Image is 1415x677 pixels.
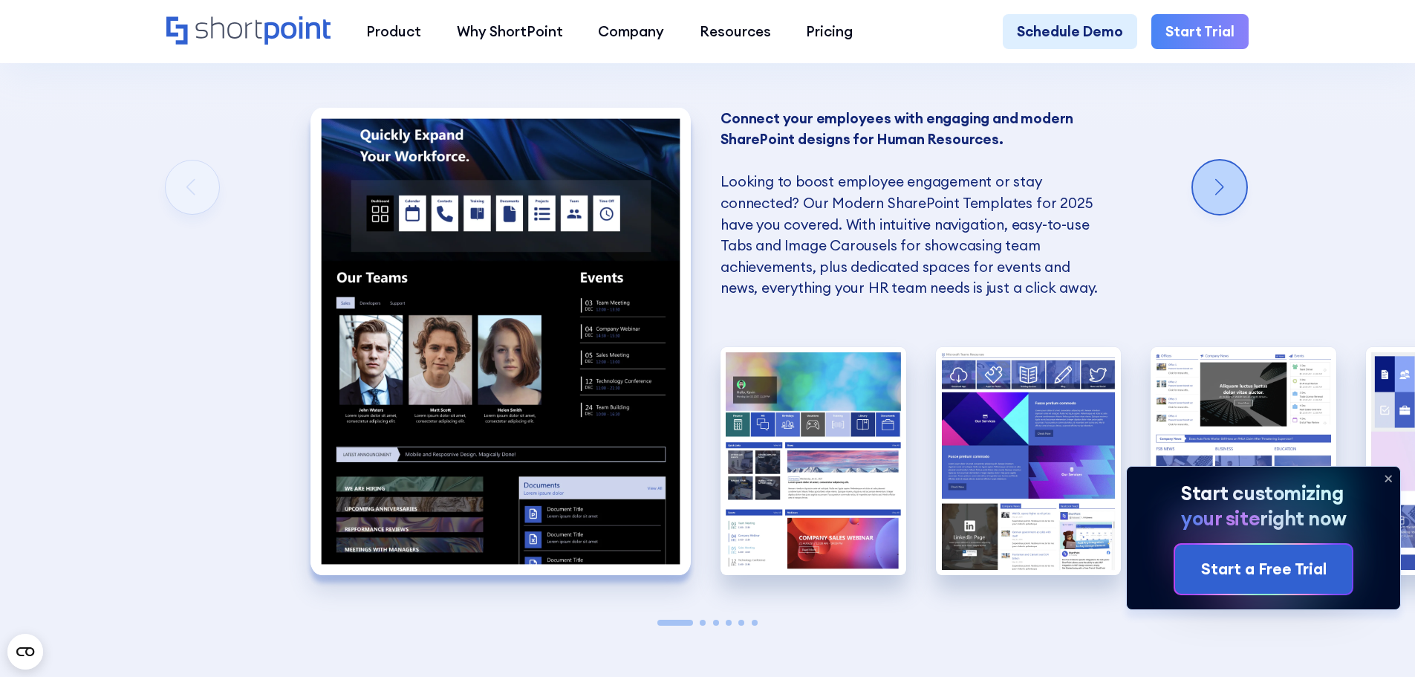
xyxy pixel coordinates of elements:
[1003,14,1137,50] a: Schedule Demo
[657,620,693,626] span: Go to slide 1
[720,347,906,575] div: 2 / 6
[1193,161,1246,214] div: Next slide
[720,347,906,575] img: Modern SharePoint Templates for HR
[752,620,758,626] span: Go to slide 6
[726,620,732,626] span: Go to slide 4
[936,347,1122,575] div: 3 / 6
[806,21,853,42] div: Pricing
[366,21,421,42] div: Product
[457,21,563,42] div: Why ShortPoint
[1151,347,1336,575] div: 4 / 6
[713,620,719,626] span: Go to slide 3
[936,347,1122,575] img: SharePoint Template for HR
[789,14,871,50] a: Pricing
[1341,606,1415,677] iframe: Chat Widget
[439,14,581,50] a: Why ShortPoint
[166,16,331,47] a: Home
[738,620,744,626] span: Go to slide 5
[1201,557,1327,581] div: Start a Free Trial
[1175,545,1352,594] a: Start a Free Trial
[7,634,43,670] button: Open CMP widget
[720,108,1101,299] p: Looking to boost employee engagement or stay connected? Our Modern SharePoint Templates for 2025 ...
[1151,347,1336,575] img: Designing a SharePoint site for HR
[348,14,439,50] a: Product
[700,21,771,42] div: Resources
[310,108,691,575] img: HR SharePoint Templates
[580,14,682,50] a: Company
[682,14,789,50] a: Resources
[720,109,1073,149] strong: Connect your employees with engaging and modern SharePoint designs for Human Resources. ‍
[700,620,706,626] span: Go to slide 2
[310,108,691,575] div: 1 / 6
[598,21,664,42] div: Company
[1151,14,1249,50] a: Start Trial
